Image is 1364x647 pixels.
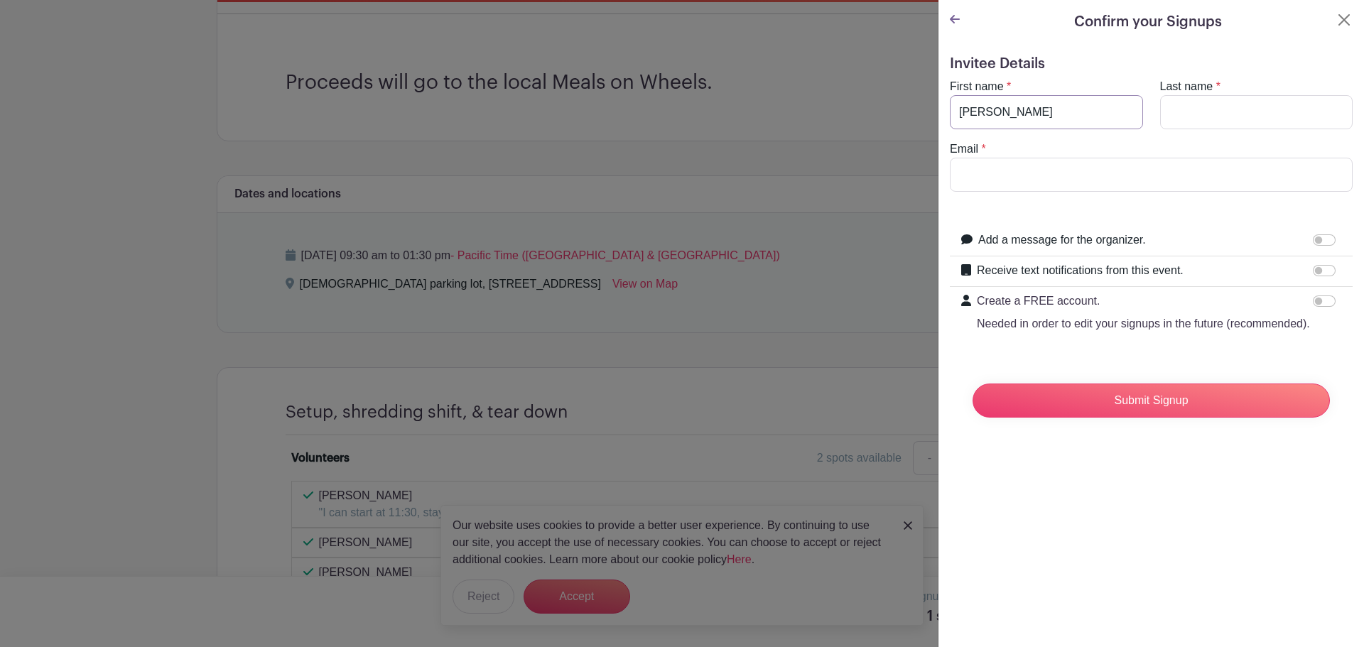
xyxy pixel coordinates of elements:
h5: Invitee Details [950,55,1353,72]
label: Email [950,141,978,158]
h5: Confirm your Signups [1074,11,1222,33]
label: Last name [1160,78,1213,95]
label: First name [950,78,1004,95]
label: Receive text notifications from this event. [977,262,1184,279]
button: Close [1336,11,1353,28]
label: Add a message for the organizer. [978,232,1146,249]
p: Needed in order to edit your signups in the future (recommended). [977,315,1310,332]
input: Submit Signup [973,384,1330,418]
p: Create a FREE account. [977,293,1310,310]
